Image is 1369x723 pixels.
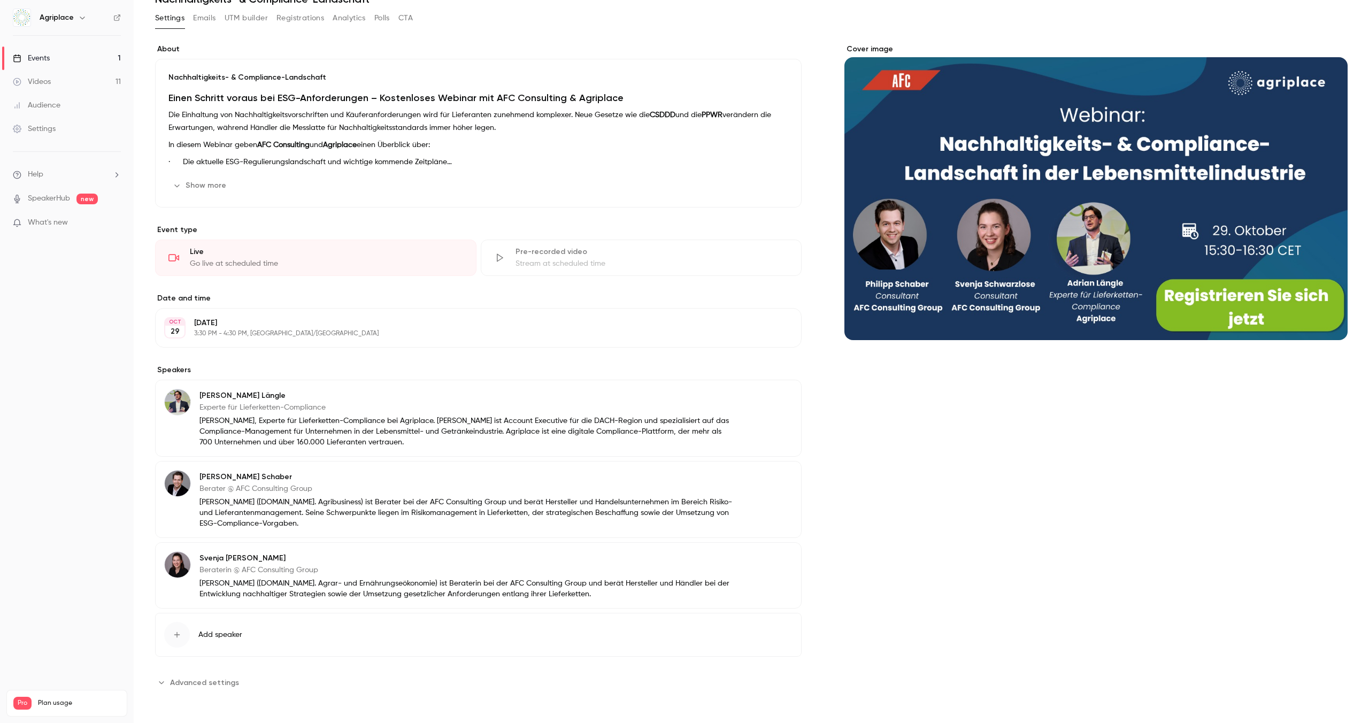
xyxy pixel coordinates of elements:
[13,169,121,180] li: help-dropdown-opener
[171,326,180,337] p: 29
[168,139,788,151] p: In diesem Webinar geben und einen Überblick über:
[155,44,802,55] label: About
[108,218,121,228] iframe: Noticeable Trigger
[199,565,732,575] p: Beraterin @ AFC Consulting Group
[155,380,802,457] div: Adrian Längle[PERSON_NAME] LängleExperte für Lieferketten-Compliance[PERSON_NAME], Experte für Li...
[199,472,732,482] p: [PERSON_NAME] Schaber
[702,111,722,119] strong: PPWR
[155,365,802,375] label: Speakers
[199,578,732,599] p: [PERSON_NAME] ([DOMAIN_NAME]. Agrar- und Ernährungseökonomie) ist Beraterin bei der AFC Consultin...
[199,483,732,494] p: Berater @ AFC Consulting Group
[168,156,788,168] p: · Die aktuelle ESG-Regulierungslandschaft und wichtige kommende Zeitpläne
[155,674,802,691] section: Advanced settings
[168,91,788,104] h1: Einen Schritt voraus bei ESG-Anforderungen – Kostenloses Webinar mit AFC Consulting & Agriplace
[168,177,233,194] button: Show more
[516,258,789,269] div: Stream at scheduled time
[28,193,70,204] a: SpeakerHub
[276,10,324,27] button: Registrations
[165,389,190,415] img: Adrian Längle
[165,552,190,578] img: Svenja Schwarzlose
[190,247,463,257] div: Live
[13,53,50,64] div: Events
[155,674,245,691] button: Advanced settings
[28,217,68,228] span: What's new
[155,240,476,276] div: LiveGo live at scheduled time
[155,225,802,235] p: Event type
[374,10,390,27] button: Polls
[155,293,802,304] label: Date and time
[398,10,413,27] button: CTA
[650,111,675,119] strong: CSDDD
[40,12,74,23] h6: Agriplace
[844,44,1348,55] label: Cover image
[199,402,732,413] p: Experte für Lieferketten-Compliance
[190,258,463,269] div: Go live at scheduled time
[194,329,745,338] p: 3:30 PM - 4:30 PM, [GEOGRAPHIC_DATA]/[GEOGRAPHIC_DATA]
[225,10,268,27] button: UTM builder
[844,44,1348,340] section: Cover image
[155,461,802,538] div: Philipp Schaber[PERSON_NAME] SchaberBerater @ AFC Consulting Group[PERSON_NAME] ([DOMAIN_NAME]. A...
[168,109,788,134] p: Die Einhaltung von Nachhaltigkeitsvorschriften und Käuferanforderungen wird für Lieferanten zuneh...
[481,240,802,276] div: Pre-recorded videoStream at scheduled time
[199,497,732,529] p: [PERSON_NAME] ([DOMAIN_NAME]. Agribusiness) ist Berater bei der AFC Consulting Group und berät He...
[199,416,732,448] p: [PERSON_NAME], Experte für Lieferketten-Compliance bei Agriplace. [PERSON_NAME] ist Account Execu...
[170,677,239,688] span: Advanced settings
[28,169,43,180] span: Help
[199,390,732,401] p: [PERSON_NAME] Längle
[155,613,802,657] button: Add speaker
[13,124,56,134] div: Settings
[516,247,789,257] div: Pre-recorded video
[323,141,357,149] strong: Agriplace
[155,10,184,27] button: Settings
[76,194,98,204] span: new
[194,318,745,328] p: [DATE]
[38,699,120,707] span: Plan usage
[257,141,310,149] strong: AFC Consulting
[13,697,32,710] span: Pro
[333,10,366,27] button: Analytics
[165,318,184,326] div: OCT
[168,72,788,83] p: Nachhaltigkeits- & Compliance-Landschaft
[165,471,190,496] img: Philipp Schaber
[198,629,242,640] span: Add speaker
[13,76,51,87] div: Videos
[193,10,216,27] button: Emails
[13,100,60,111] div: Audience
[13,9,30,26] img: Agriplace
[155,542,802,609] div: Svenja SchwarzloseSvenja [PERSON_NAME]Beraterin @ AFC Consulting Group[PERSON_NAME] ([DOMAIN_NAME...
[199,553,732,564] p: Svenja [PERSON_NAME]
